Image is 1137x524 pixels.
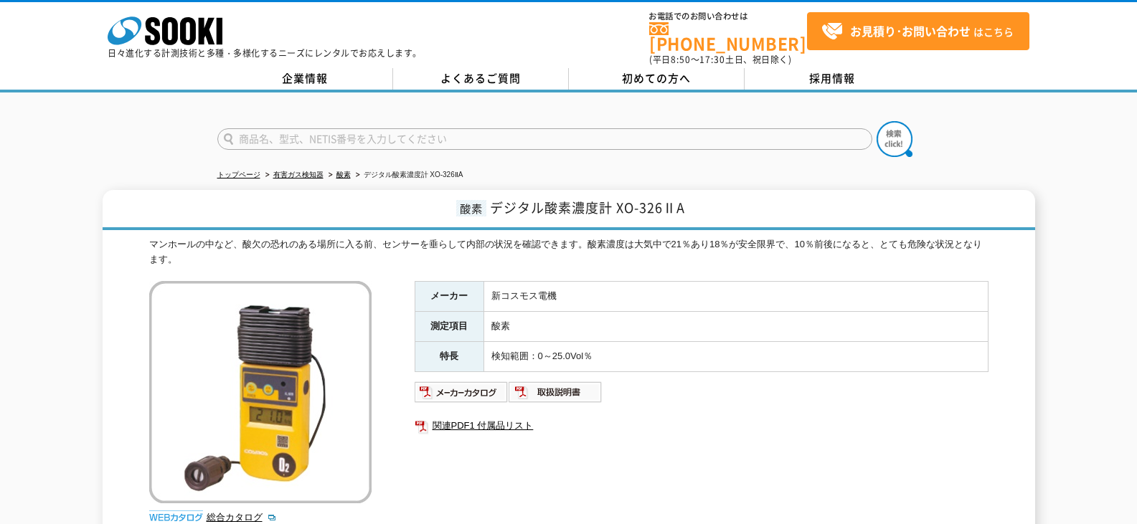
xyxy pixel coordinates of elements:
img: デジタル酸素濃度計 XO-326ⅡA [149,281,372,503]
a: 酸素 [336,171,351,178]
span: デジタル酸素濃度計 XO-326ⅡA [490,198,685,217]
td: 新コスモス電機 [483,282,988,312]
div: マンホールの中など、酸欠の恐れのある場所に入る前、センサーを垂らして内部の状況を確認できます。酸素濃度は大気中で21％あり18％が安全限界で、10％前後になると、とても危険な状況となります。 [149,237,989,267]
a: 総合カタログ [207,512,277,523]
a: 取扱説明書 [509,390,603,401]
a: メーカーカタログ [415,390,509,401]
strong: お見積り･お問い合わせ [850,22,971,39]
td: 検知範囲：0～25.0Vol％ [483,342,988,372]
span: 17:30 [699,53,725,66]
a: 企業情報 [217,68,393,90]
a: 関連PDF1 付属品リスト [415,416,989,435]
span: 8:50 [671,53,691,66]
p: 日々進化する計測技術と多種・多様化するニーズにレンタルでお応えします。 [108,49,422,57]
a: 有害ガス検知器 [273,171,324,178]
span: お電話でのお問い合わせは [649,12,807,21]
th: メーカー [415,282,483,312]
a: よくあるご質問 [393,68,569,90]
span: 酸素 [456,200,486,216]
th: 特長 [415,342,483,372]
li: デジタル酸素濃度計 XO-326ⅡA [353,168,463,183]
a: お見積り･お問い合わせはこちら [807,12,1029,50]
a: 採用情報 [745,68,920,90]
span: 初めての方へ [622,70,691,86]
a: [PHONE_NUMBER] [649,22,807,52]
th: 測定項目 [415,312,483,342]
span: (平日 ～ 土日、祝日除く) [649,53,791,66]
span: はこちら [821,21,1014,42]
input: 商品名、型式、NETIS番号を入力してください [217,128,872,150]
a: トップページ [217,171,260,178]
td: 酸素 [483,312,988,342]
img: メーカーカタログ [415,381,509,404]
a: 初めての方へ [569,68,745,90]
img: 取扱説明書 [509,381,603,404]
img: btn_search.png [877,121,912,157]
